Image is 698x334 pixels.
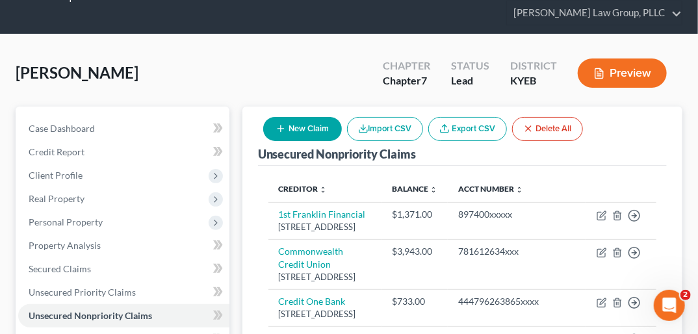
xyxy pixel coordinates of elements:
span: [PERSON_NAME] [16,63,138,82]
a: Creditor unfold_more [279,184,328,194]
div: Chapter [383,58,430,73]
div: 781612634xxx [458,245,576,258]
a: Balance unfold_more [392,184,437,194]
span: Unsecured Nonpriority Claims [29,310,152,321]
a: Acct Number unfold_more [458,184,523,194]
a: Property Analysis [18,234,229,257]
span: Personal Property [29,216,103,227]
div: Lead [451,73,489,88]
span: Client Profile [29,170,83,181]
a: Unsecured Nonpriority Claims [18,304,229,328]
a: [PERSON_NAME] Law Group, PLLC [507,1,682,25]
div: $3,943.00 [392,245,437,258]
div: $1,371.00 [392,208,437,221]
div: Unsecured Nonpriority Claims [258,146,417,162]
div: Status [451,58,489,73]
a: Case Dashboard [18,117,229,140]
button: Import CSV [347,117,423,141]
iframe: Intercom live chat [654,290,685,321]
span: 7 [421,74,427,86]
i: unfold_more [515,186,523,194]
div: Chapter [383,73,430,88]
div: 444796263865xxxx [458,295,576,308]
i: unfold_more [430,186,437,194]
div: $733.00 [392,295,437,308]
div: [STREET_ADDRESS] [279,308,371,320]
span: Real Property [29,193,84,204]
div: 897400xxxxx [458,208,576,221]
a: Credit One Bank [279,296,346,307]
a: Unsecured Priority Claims [18,281,229,304]
div: [STREET_ADDRESS] [279,221,371,233]
a: Export CSV [428,117,507,141]
a: 1st Franklin Financial [279,209,366,220]
div: District [510,58,557,73]
button: New Claim [263,117,342,141]
button: Preview [578,58,667,88]
span: Property Analysis [29,240,101,251]
a: Commonwealth Credit Union [279,246,344,270]
div: KYEB [510,73,557,88]
a: Secured Claims [18,257,229,281]
span: 2 [680,290,691,300]
a: Credit Report [18,140,229,164]
span: Credit Report [29,146,84,157]
span: Case Dashboard [29,123,95,134]
span: Secured Claims [29,263,91,274]
div: [STREET_ADDRESS] [279,271,371,283]
i: unfold_more [320,186,328,194]
span: Unsecured Priority Claims [29,287,136,298]
button: Delete All [512,117,583,141]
